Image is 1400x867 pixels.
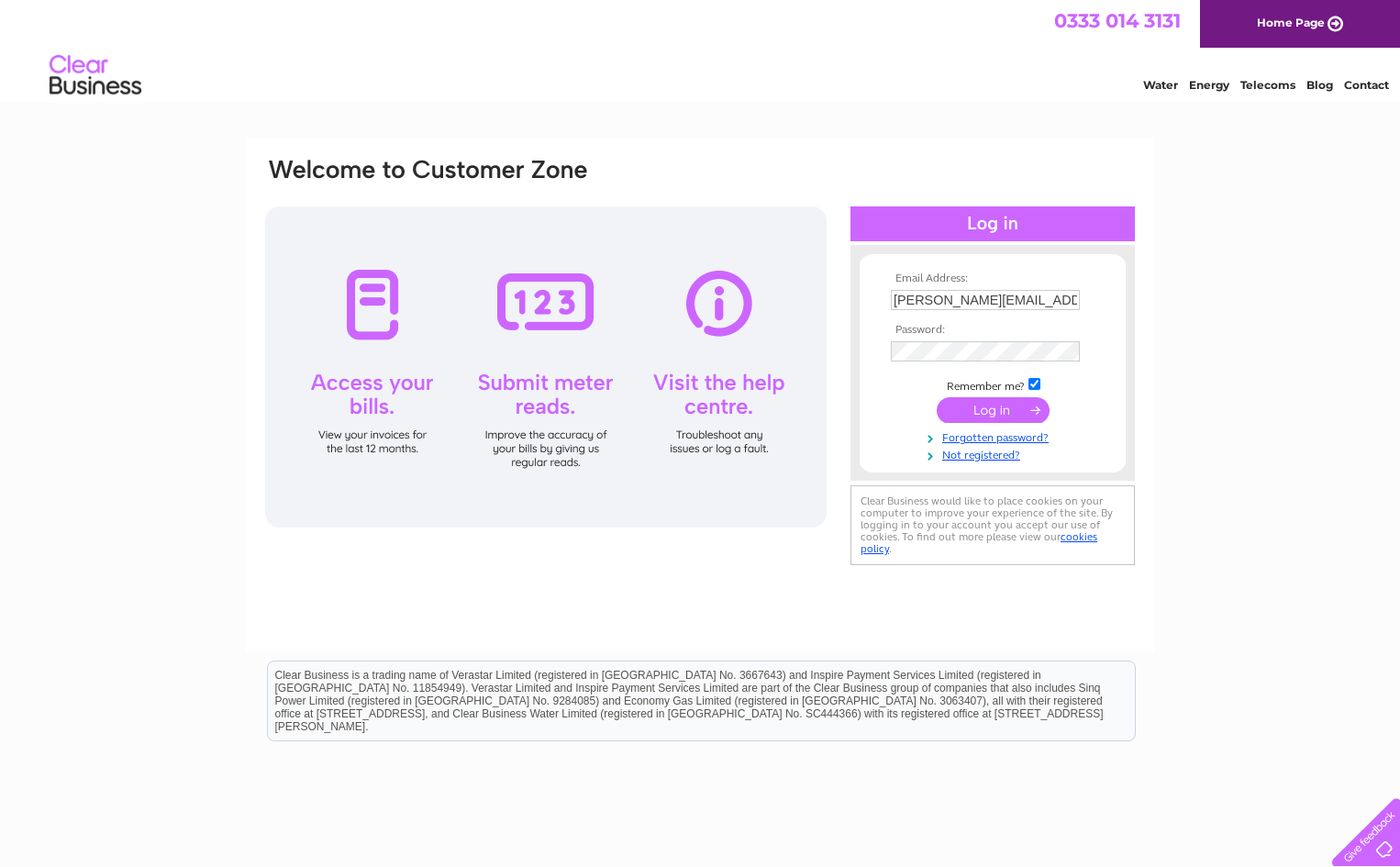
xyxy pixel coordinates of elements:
[1344,78,1389,92] a: Contact
[1054,9,1181,32] a: 0333 014 3131
[1306,78,1333,92] a: Blog
[268,10,1135,89] div: Clear Business is a trading name of Verastar Limited (registered in [GEOGRAPHIC_DATA] No. 3667643...
[891,445,1099,462] a: Not registered?
[886,324,1099,337] th: Password:
[1143,78,1178,92] a: Water
[891,428,1099,445] a: Forgotten password?
[1240,78,1295,92] a: Telecoms
[861,530,1097,555] a: cookies policy
[1189,78,1229,92] a: Energy
[886,272,1099,285] th: Email Address:
[49,48,142,104] img: logo.png
[886,375,1099,394] td: Remember me?
[937,397,1050,423] input: Submit
[850,485,1135,565] div: Clear Business would like to place cookies on your computer to improve your experience of the sit...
